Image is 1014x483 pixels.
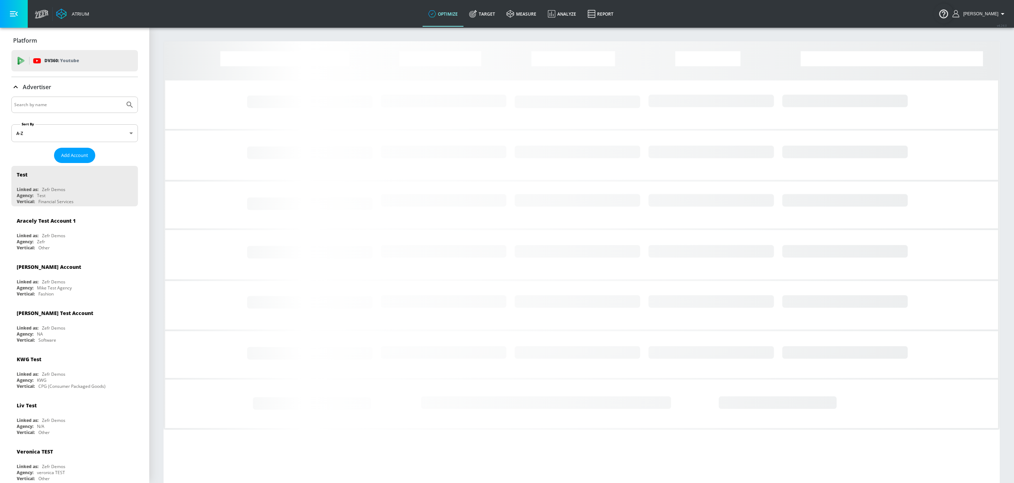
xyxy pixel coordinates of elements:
[17,171,27,178] div: Test
[11,304,138,345] div: [PERSON_NAME] Test AccountLinked as:Zefr DemosAgency:NAVertical:Software
[37,377,47,383] div: KWG
[17,264,81,270] div: [PERSON_NAME] Account
[17,476,35,482] div: Vertical:
[17,325,38,331] div: Linked as:
[17,192,33,199] div: Agency:
[582,1,619,27] a: Report
[11,166,138,206] div: TestLinked as:Zefr DemosAgency:TestVertical:Financial Services
[11,124,138,142] div: A-Z
[11,351,138,391] div: KWG TestLinked as:Zefr DemosAgency:KWGVertical:CPG (Consumer Packaged Goods)
[42,279,65,285] div: Zefr Demos
[17,199,35,205] div: Vertical:
[38,199,74,205] div: Financial Services
[17,470,33,476] div: Agency:
[37,239,45,245] div: Zefr
[37,470,65,476] div: veronica TEST
[463,1,501,27] a: Target
[38,429,50,435] div: Other
[37,285,72,291] div: Mike Test Agency
[997,23,1007,27] span: v 4.24.0
[60,57,79,64] p: Youtube
[17,463,38,470] div: Linked as:
[501,1,542,27] a: measure
[934,4,954,23] button: Open Resource Center
[42,186,65,192] div: Zefr Demos
[38,476,50,482] div: Other
[17,233,38,239] div: Linked as:
[11,258,138,299] div: [PERSON_NAME] AccountLinked as:Zefr DemosAgency:Mike Test AgencyVertical:Fashion
[37,192,45,199] div: Test
[37,423,44,429] div: N/A
[17,245,35,251] div: Vertical:
[542,1,582,27] a: Analyze
[42,463,65,470] div: Zefr Demos
[17,356,41,363] div: KWG Test
[17,186,38,192] div: Linked as:
[17,371,38,377] div: Linked as:
[17,448,53,455] div: Veronica TEST
[11,397,138,437] div: Liv TestLinked as:Zefr DemosAgency:N/AVertical:Other
[20,122,36,126] label: Sort By
[38,383,106,389] div: CPG (Consumer Packaged Goods)
[61,151,88,159] span: Add Account
[11,50,138,71] div: DV360: Youtube
[13,37,37,44] p: Platform
[69,11,89,17] div: Atrium
[17,310,93,316] div: [PERSON_NAME] Test Account
[17,383,35,389] div: Vertical:
[38,245,50,251] div: Other
[44,57,79,65] p: DV360:
[17,331,33,337] div: Agency:
[17,291,35,297] div: Vertical:
[56,9,89,19] a: Atrium
[960,11,998,16] span: login as: stephanie.wolklin@zefr.com
[42,325,65,331] div: Zefr Demos
[17,417,38,423] div: Linked as:
[14,100,122,109] input: Search by name
[11,77,138,97] div: Advertiser
[17,217,76,224] div: Aracely Test Account 1
[17,239,33,245] div: Agency:
[23,83,51,91] p: Advertiser
[423,1,463,27] a: optimize
[17,279,38,285] div: Linked as:
[42,233,65,239] div: Zefr Demos
[17,429,35,435] div: Vertical:
[42,417,65,423] div: Zefr Demos
[54,148,95,163] button: Add Account
[38,291,54,297] div: Fashion
[11,212,138,253] div: Aracely Test Account 1Linked as:Zefr DemosAgency:ZefrVertical:Other
[17,377,33,383] div: Agency:
[38,337,56,343] div: Software
[11,31,138,50] div: Platform
[42,371,65,377] div: Zefr Demos
[17,285,33,291] div: Agency:
[17,402,37,409] div: Liv Test
[17,337,35,343] div: Vertical:
[17,423,33,429] div: Agency:
[953,10,1007,18] button: [PERSON_NAME]
[37,331,43,337] div: NA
